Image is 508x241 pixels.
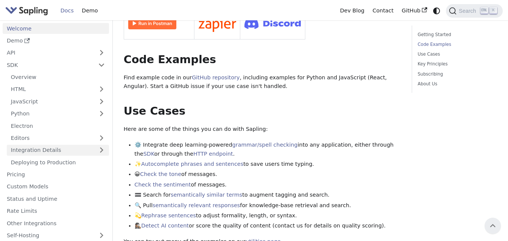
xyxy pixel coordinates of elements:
[124,105,401,118] h2: Use Cases
[124,125,401,134] p: Here are some of the things you can do with Sapling:
[7,120,109,131] a: Electron
[485,218,501,234] button: Scroll back to top
[78,5,102,17] a: Demo
[3,59,94,70] a: SDK
[3,193,109,204] a: Status and Uptime
[244,16,301,31] img: Join Discord
[418,51,494,58] a: Use Cases
[135,201,401,210] li: 🔍 Pull for knowledge-base retrieval and search.
[3,23,109,34] a: Welcome
[135,141,401,159] li: ⚙️ Integrate deep learning-powered into any application, either through the or through the .
[7,145,109,156] a: Integration Details
[418,41,494,48] a: Code Examples
[3,218,109,229] a: Other Integrations
[143,151,154,157] a: SDK
[141,223,189,229] a: Detect AI content
[171,192,242,198] a: semantically similar terms
[431,5,442,16] button: Switch between dark and light mode (currently system mode)
[5,5,51,16] a: Sapling.ai
[397,5,431,17] a: GitHub
[336,5,368,17] a: Dev Blog
[7,157,109,168] a: Deploying to Production
[135,182,191,188] a: Check the sentiment
[490,7,497,14] kbd: K
[140,171,181,177] a: Check the tone
[418,61,494,68] a: Key Principles
[135,160,401,169] li: ✨ to save users time typing.
[418,71,494,78] a: Subscribing
[94,133,109,144] button: Expand sidebar category 'Editors'
[135,191,401,200] li: 🟰 Search for to augment tagging and search.
[3,206,109,217] a: Rate Limits
[135,221,401,230] li: 🕵🏽‍♀️ or score the quality of content (contact us for details on quality scoring).
[7,133,94,144] a: Editors
[3,169,109,180] a: Pricing
[56,5,78,17] a: Docs
[446,4,502,18] button: Search (Ctrl+K)
[418,31,494,38] a: Getting Started
[135,170,401,179] li: 😀 of messages.
[7,96,109,107] a: JavaScript
[3,35,109,46] a: Demo
[124,73,401,91] p: Find example code in our , including examples for Python and JavaScript (React, Angular). Start a...
[153,202,240,208] a: semantically relevant responses
[7,108,109,119] a: Python
[7,84,109,95] a: HTML
[141,212,196,218] a: Rephrase sentences
[94,59,109,70] button: Collapse sidebar category 'SDK'
[193,151,233,157] a: HTTP endpoint
[418,80,494,88] a: About Us
[3,47,94,58] a: API
[141,161,244,167] a: Autocomplete phrases and sentences
[7,72,109,83] a: Overview
[456,8,481,14] span: Search
[368,5,398,17] a: Contact
[192,74,240,80] a: GitHub repository
[135,211,401,220] li: 💫 to adjust formality, length, or syntax.
[128,17,176,29] img: Run in Postman
[94,47,109,58] button: Expand sidebar category 'API'
[232,142,298,148] a: grammar/spell checking
[124,53,401,67] h2: Code Examples
[5,5,48,16] img: Sapling.ai
[3,230,109,241] a: Self-Hosting
[3,181,109,192] a: Custom Models
[135,180,401,189] li: of messages.
[199,15,236,32] img: Connect in Zapier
